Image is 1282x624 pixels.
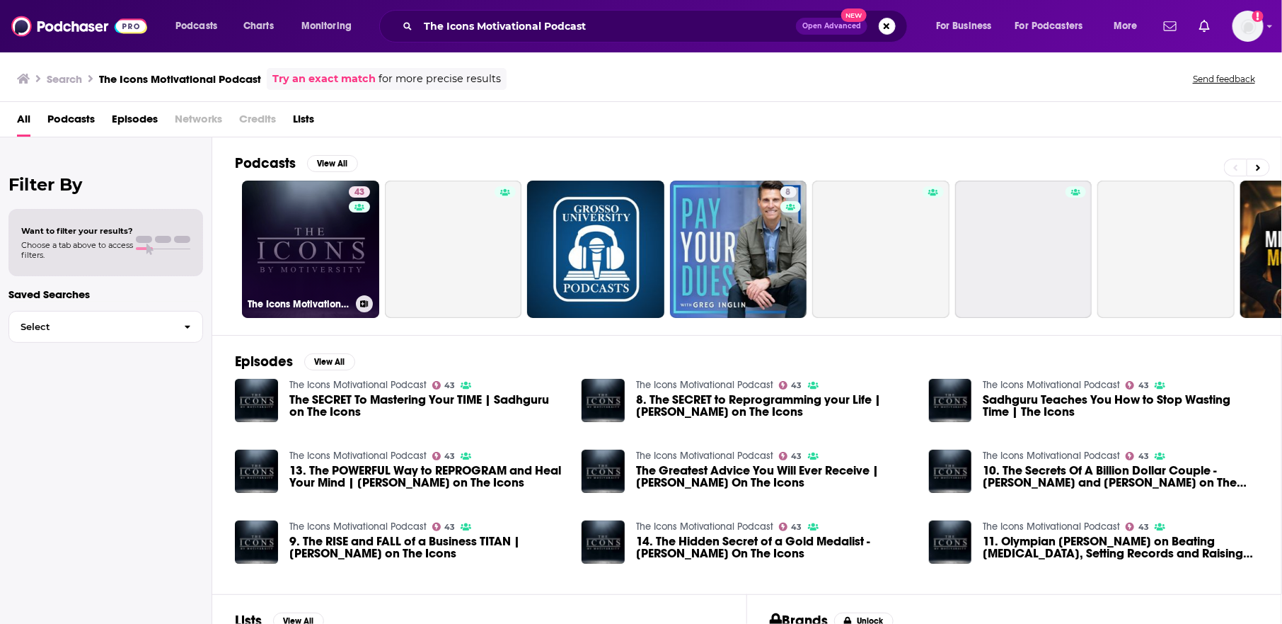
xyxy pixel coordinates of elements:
[1104,15,1155,38] button: open menu
[636,535,912,560] span: 14. The Hidden Secret of a Gold Medalist - [PERSON_NAME] On The Icons
[349,186,370,198] a: 43
[1194,14,1215,38] a: Show notifications dropdown
[936,16,992,36] span: For Business
[1126,452,1149,460] a: 43
[983,379,1120,391] a: The Icons Motivational Podcast
[432,452,456,460] a: 43
[289,379,427,391] a: The Icons Motivational Podcast
[780,186,797,198] a: 8
[1232,11,1264,42] img: User Profile
[670,181,807,318] a: 8
[779,523,802,531] a: 43
[792,453,802,460] span: 43
[304,353,355,370] button: View All
[983,465,1259,489] span: 10. The Secrets Of A Billion Dollar Couple - [PERSON_NAME] and [PERSON_NAME] on The Icons
[293,108,314,137] a: Lists
[582,450,625,493] img: The Greatest Advice You Will Ever Receive | David Meltzer On The Icons
[354,186,364,200] span: 43
[301,16,352,36] span: Monitoring
[983,535,1259,560] a: 11. Olympian Chaunté Lowe on Beating Cancer, Setting Records and Raising The Bar | The Icons
[11,13,147,40] img: Podchaser - Follow, Share and Rate Podcasts
[289,450,427,462] a: The Icons Motivational Podcast
[636,394,912,418] span: 8. The SECRET to Reprogramming your Life | [PERSON_NAME] on The Icons
[289,535,565,560] a: 9. The RISE and FALL of a Business TITAN | David Meltzer on The Icons
[929,450,972,493] img: 10. The Secrets Of A Billion Dollar Couple - Tom and Lisa Bilyeu on The Icons
[983,450,1120,462] a: The Icons Motivational Podcast
[242,181,379,318] a: 43The Icons Motivational Podcast
[1252,11,1264,22] svg: Add a profile image
[379,71,501,87] span: for more precise results
[272,71,376,87] a: Try an exact match
[792,524,802,531] span: 43
[235,379,278,422] img: The SECRET To Mastering Your TIME | Sadhguru on The Icons
[289,521,427,533] a: The Icons Motivational Podcast
[983,394,1259,418] a: Sadhguru Teaches You How to Stop Wasting Time | The Icons
[418,15,796,38] input: Search podcasts, credits, & more...
[796,18,867,35] button: Open AdvancedNew
[1232,11,1264,42] span: Logged in as shubbardidpr
[636,465,912,489] span: The Greatest Advice You Will Ever Receive | [PERSON_NAME] On The Icons
[929,521,972,564] img: 11. Olympian Chaunté Lowe on Beating Cancer, Setting Records and Raising The Bar | The Icons
[289,465,565,489] a: 13. The POWERFUL Way to REPROGRAM and Heal Your Mind | Marisa Peer on The Icons
[235,154,358,172] a: PodcastsView All
[1015,16,1083,36] span: For Podcasters
[1232,11,1264,42] button: Show profile menu
[8,288,203,301] p: Saved Searches
[1138,524,1149,531] span: 43
[47,72,82,86] h3: Search
[1138,453,1149,460] span: 43
[235,353,355,370] a: EpisodesView All
[636,465,912,489] a: The Greatest Advice You Will Ever Receive | David Meltzer On The Icons
[289,465,565,489] span: 13. The POWERFUL Way to REPROGRAM and Heal Your Mind | [PERSON_NAME] on The Icons
[444,453,455,460] span: 43
[234,15,282,38] a: Charts
[291,15,370,38] button: open menu
[248,298,350,310] h3: The Icons Motivational Podcast
[802,23,861,30] span: Open Advanced
[786,186,791,200] span: 8
[21,226,133,236] span: Want to filter your results?
[307,155,358,172] button: View All
[983,521,1120,533] a: The Icons Motivational Podcast
[779,381,802,390] a: 43
[983,535,1259,560] span: 11. Olympian [PERSON_NAME] on Beating [MEDICAL_DATA], Setting Records and Raising The Bar | The I...
[1126,381,1149,390] a: 43
[1126,523,1149,531] a: 43
[17,108,30,137] a: All
[1006,15,1104,38] button: open menu
[1158,14,1182,38] a: Show notifications dropdown
[8,174,203,195] h2: Filter By
[582,379,625,422] a: 8. The SECRET to Reprogramming your Life | Tim Storey on The Icons
[444,382,455,389] span: 43
[432,523,456,531] a: 43
[582,521,625,564] img: 14. The Hidden Secret of a Gold Medalist - Mark Tewksbury On The Icons
[47,108,95,137] a: Podcasts
[432,381,456,390] a: 43
[235,521,278,564] img: 9. The RISE and FALL of a Business TITAN | David Meltzer on The Icons
[636,535,912,560] a: 14. The Hidden Secret of a Gold Medalist - Mark Tewksbury On The Icons
[112,108,158,137] span: Episodes
[393,10,921,42] div: Search podcasts, credits, & more...
[235,154,296,172] h2: Podcasts
[235,450,278,493] img: 13. The POWERFUL Way to REPROGRAM and Heal Your Mind | Marisa Peer on The Icons
[1138,382,1149,389] span: 43
[929,379,972,422] img: Sadhguru Teaches You How to Stop Wasting Time | The Icons
[779,452,802,460] a: 43
[841,8,867,22] span: New
[444,524,455,531] span: 43
[289,394,565,418] span: The SECRET To Mastering Your TIME | Sadhguru on The Icons
[175,16,217,36] span: Podcasts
